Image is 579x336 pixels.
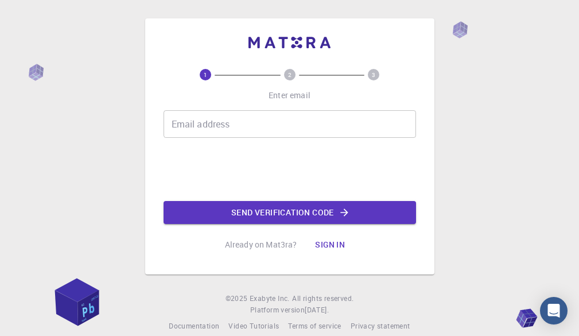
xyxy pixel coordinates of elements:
button: Send verification code [164,201,416,224]
a: Exabyte Inc. [250,293,290,304]
span: © 2025 [226,293,250,304]
a: Video Tutorials [228,320,279,332]
span: Platform version [250,304,305,316]
span: Terms of service [288,321,341,330]
button: Sign in [306,233,354,256]
a: Documentation [169,320,219,332]
span: All rights reserved. [292,293,353,304]
iframe: reCAPTCHA [203,147,377,192]
a: Terms of service [288,320,341,332]
p: Enter email [269,90,310,101]
a: [DATE]. [305,304,329,316]
a: Privacy statement [351,320,410,332]
span: Exabyte Inc. [250,293,290,303]
text: 3 [372,71,375,79]
span: Privacy statement [351,321,410,330]
p: Already on Mat3ra? [225,239,297,250]
span: Documentation [169,321,219,330]
text: 1 [204,71,207,79]
div: Open Intercom Messenger [540,297,568,325]
span: [DATE] . [305,305,329,314]
text: 2 [288,71,292,79]
span: Video Tutorials [228,321,279,330]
